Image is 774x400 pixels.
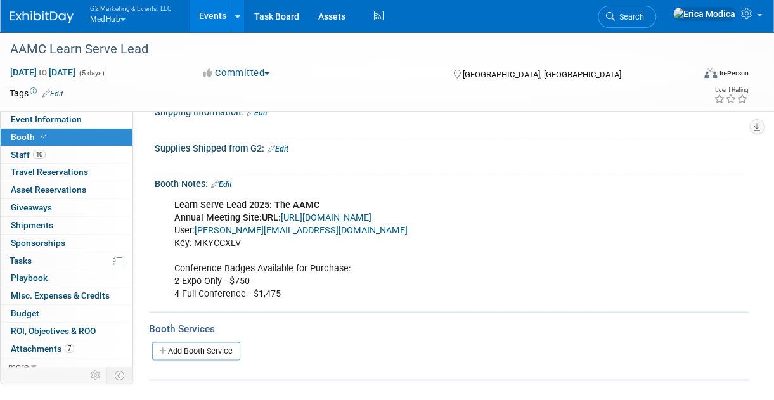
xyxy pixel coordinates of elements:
[90,2,171,14] span: G2 Marketing & Events, LLC
[8,361,29,371] span: more
[11,308,39,318] span: Budget
[199,67,274,80] button: Committed
[1,199,132,216] a: Giveaways
[1,340,132,358] a: Attachments7
[65,344,74,353] span: 7
[11,184,86,195] span: Asset Reservations
[174,212,262,223] b: Annual Meeting Site:
[704,68,717,78] img: Format-Inperson.png
[1,217,132,234] a: Shipments
[1,146,132,164] a: Staff10
[11,238,65,248] span: Sponsorships
[10,87,63,100] td: Tags
[673,7,736,21] img: Erica Modica
[37,67,49,77] span: to
[6,38,685,61] div: AAMC Learn Serve Lead
[11,290,110,300] span: Misc. Expenses & Credits
[1,269,132,287] a: Playbook
[10,67,76,78] span: [DATE] [DATE]
[155,174,749,191] div: Booth Notes:
[642,66,749,85] div: Event Format
[615,12,644,22] span: Search
[247,108,268,117] a: Edit
[1,129,132,146] a: Booth
[598,6,656,28] a: Search
[152,342,240,360] a: Add Booth Service
[262,212,281,223] b: URL:
[11,150,46,160] span: Staff
[1,111,132,128] a: Event Information
[281,212,371,223] a: [URL][DOMAIN_NAME]
[11,326,96,336] span: ROI, Objectives & ROO
[1,181,132,198] a: Asset Reservations
[1,323,132,340] a: ROI, Objectives & ROO
[11,202,52,212] span: Giveaways
[1,164,132,181] a: Travel Reservations
[11,220,53,230] span: Shipments
[1,287,132,304] a: Misc. Expenses & Credits
[174,200,319,210] b: Learn Serve Lead 2025: The AAMC
[33,150,46,159] span: 10
[42,89,63,98] a: Edit
[11,132,49,142] span: Booth
[10,11,74,23] img: ExhibitDay
[41,133,47,140] i: Booth reservation complete
[11,273,48,283] span: Playbook
[155,139,749,155] div: Supplies Shipped from G2:
[11,167,88,177] span: Travel Reservations
[463,70,621,79] span: [GEOGRAPHIC_DATA], [GEOGRAPHIC_DATA]
[211,180,232,189] a: Edit
[107,367,133,384] td: Toggle Event Tabs
[78,69,105,77] span: (5 days)
[1,305,132,322] a: Budget
[149,322,749,336] div: Booth Services
[719,68,749,78] div: In-Person
[165,193,630,307] div: User: Key: MKYCCXLV Conference Badges Available for Purchase: 2 Expo Only - $750 4 Full Conferenc...
[714,87,748,93] div: Event Rating
[1,235,132,252] a: Sponsorships
[268,145,288,153] a: Edit
[85,367,107,384] td: Personalize Event Tab Strip
[1,252,132,269] a: Tasks
[11,344,74,354] span: Attachments
[10,255,32,266] span: Tasks
[195,225,408,236] a: [PERSON_NAME][EMAIL_ADDRESS][DOMAIN_NAME]
[11,114,82,124] span: Event Information
[1,358,132,375] a: more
